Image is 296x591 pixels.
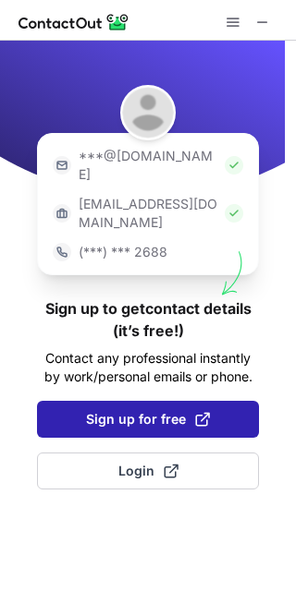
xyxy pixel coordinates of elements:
[225,204,243,223] img: Check Icon
[18,11,129,33] img: ContactOut v5.3.10
[53,243,71,261] img: https://contactout.com/extension/app/static/media/login-phone-icon.bacfcb865e29de816d437549d7f4cb...
[37,401,259,438] button: Sign up for free
[225,156,243,175] img: Check Icon
[53,156,71,175] img: https://contactout.com/extension/app/static/media/login-email-icon.f64bce713bb5cd1896fef81aa7b14a...
[79,147,217,184] p: ***@[DOMAIN_NAME]
[118,462,179,480] span: Login
[37,297,259,342] h1: Sign up to get contact details (it’s free!)
[37,452,259,489] button: Login
[37,349,259,386] p: Contact any professional instantly by work/personal emails or phone.
[53,204,71,223] img: https://contactout.com/extension/app/static/media/login-work-icon.638a5007170bc45168077fde17b29a1...
[86,410,210,428] span: Sign up for free
[79,195,217,232] p: [EMAIL_ADDRESS][DOMAIN_NAME]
